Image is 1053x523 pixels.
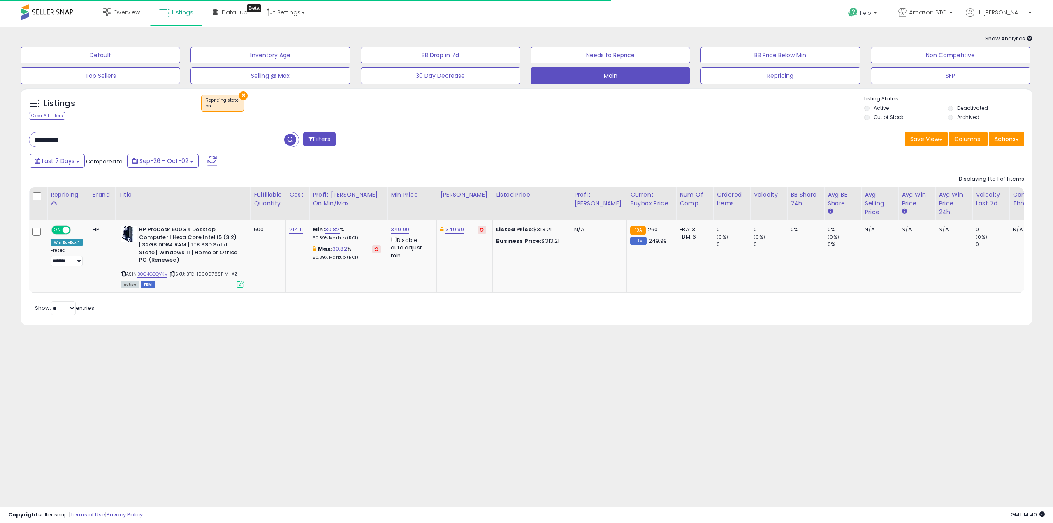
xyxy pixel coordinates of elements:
div: Preset: [51,248,83,266]
div: Avg Selling Price [865,191,895,216]
b: Business Price: [496,237,541,245]
button: Needs to Reprice [531,47,690,63]
div: Win BuyBox * [51,239,83,246]
div: Avg BB Share [828,191,858,208]
div: N/A [865,226,892,233]
a: 30.82 [332,245,347,253]
div: 0 [717,241,750,248]
a: B0C4G5QVKV [137,271,167,278]
a: 214.11 [289,225,303,234]
button: SFP [871,67,1030,84]
div: 0% [791,226,818,233]
button: Sep-26 - Oct-02 [127,154,199,168]
button: Default [21,47,180,63]
span: FBM [141,281,155,288]
button: Last 7 Days [30,154,85,168]
span: All listings currently available for purchase on Amazon [121,281,139,288]
span: Repricing state : [206,97,239,109]
div: N/A [1013,226,1052,233]
th: The percentage added to the cost of goods (COGS) that forms the calculator for Min & Max prices. [309,187,387,220]
div: N/A [574,226,620,233]
div: Title [118,191,247,199]
label: Active [874,105,889,112]
div: HP [93,226,109,233]
div: 500 [254,226,279,233]
div: 0 [754,241,787,248]
div: Repricing [51,191,86,199]
small: FBA [630,226,645,235]
div: BB Share 24h. [791,191,821,208]
div: FBM: 6 [680,233,707,241]
div: on [206,103,239,109]
div: Ordered Items [717,191,747,208]
button: Filters [303,132,335,146]
i: Get Help [848,7,858,18]
div: FBA: 3 [680,226,707,233]
div: Tooltip anchor [247,4,261,12]
span: Hi [PERSON_NAME] [976,8,1026,16]
div: 0 [717,226,750,233]
small: (0%) [754,234,765,240]
button: Inventory Age [190,47,350,63]
span: | SKU: BTG-10000788PIM-AZ [169,271,237,277]
label: Archived [957,114,979,121]
span: Amazon BTG [909,8,947,16]
div: [PERSON_NAME] [440,191,489,199]
div: Displaying 1 to 1 of 1 items [959,175,1024,183]
a: 349.99 [445,225,464,234]
button: Save View [905,132,948,146]
button: Repricing [700,67,860,84]
i: This overrides the store level max markup for this listing [313,246,316,251]
small: (0%) [828,234,839,240]
small: Avg BB Share. [828,208,833,215]
button: BB Price Below Min [700,47,860,63]
b: Max: [318,245,332,253]
b: Min: [313,225,325,233]
i: This overrides the store level Dynamic Max Price for this listing [440,227,443,232]
span: Overview [113,8,140,16]
div: Cost [289,191,306,199]
button: Non Competitive [871,47,1030,63]
div: Current Buybox Price [630,191,673,208]
div: N/A [939,226,966,233]
span: DataHub [222,8,248,16]
p: 50.39% Markup (ROI) [313,255,381,260]
div: Disable auto adjust min [391,235,430,259]
span: Show Analytics [985,35,1032,42]
div: ASIN: [121,226,244,287]
div: 0 [976,241,1009,248]
span: 260 [648,225,658,233]
span: OFF [70,227,83,234]
div: Listed Price [496,191,567,199]
a: 349.99 [391,225,409,234]
div: Fulfillable Quantity [254,191,282,208]
small: Avg Win Price. [902,208,907,215]
button: Selling @ Max [190,67,350,84]
div: Profit [PERSON_NAME] [574,191,623,208]
span: Listings [172,8,193,16]
div: $313.21 [496,237,564,245]
label: Out of Stock [874,114,904,121]
div: Brand [93,191,111,199]
div: Min Price [391,191,433,199]
b: Listed Price: [496,225,533,233]
div: Velocity [754,191,784,199]
p: Listing States: [864,95,1032,103]
p: 50.39% Markup (ROI) [313,235,381,241]
button: Main [531,67,690,84]
div: % [313,226,381,241]
button: Actions [989,132,1024,146]
div: $313.21 [496,226,564,233]
div: Velocity Last 7d [976,191,1006,208]
div: Profit [PERSON_NAME] on Min/Max [313,191,384,208]
div: 0 [754,226,787,233]
div: % [313,245,381,260]
a: 30.82 [325,225,340,234]
b: HP ProDesk 600G4 Desktop Computer | Hexa Core Intel i5 (3.2) | 32GB DDR4 RAM | 1TB SSD Solid Stat... [139,226,239,266]
div: Num of Comp. [680,191,710,208]
div: Clear All Filters [29,112,65,120]
i: Revert to store-level Dynamic Max Price [480,228,484,232]
div: 0% [828,241,861,248]
div: 0 [976,226,1009,233]
small: FBM [630,237,646,245]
